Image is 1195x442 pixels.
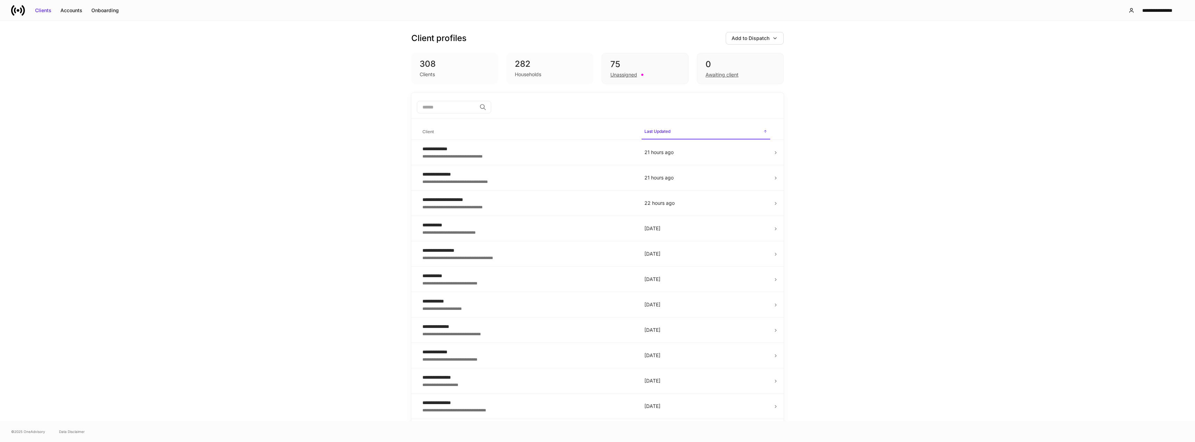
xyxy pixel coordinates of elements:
h6: Last Updated [644,128,670,135]
button: Accounts [56,5,87,16]
div: 0 [706,59,775,70]
span: © 2025 OneAdvisory [11,429,45,434]
span: Last Updated [642,124,770,139]
p: [DATE] [644,327,767,333]
div: 75 [610,59,680,70]
h3: Client profiles [411,33,467,44]
p: [DATE] [644,377,767,384]
p: 22 hours ago [644,200,767,207]
p: [DATE] [644,225,767,232]
div: 282 [515,58,585,70]
div: Clients [35,7,51,14]
button: Clients [31,5,56,16]
div: Clients [420,71,435,78]
button: Onboarding [87,5,123,16]
a: Data Disclaimer [59,429,85,434]
div: Add to Dispatch [732,35,769,42]
div: Awaiting client [706,71,739,78]
div: Households [515,71,541,78]
div: Accounts [60,7,82,14]
p: [DATE] [644,301,767,308]
button: Add to Dispatch [726,32,784,45]
div: Onboarding [91,7,119,14]
span: Client [420,125,636,139]
p: [DATE] [644,403,767,410]
p: 21 hours ago [644,149,767,156]
p: 21 hours ago [644,174,767,181]
p: [DATE] [644,250,767,257]
p: [DATE] [644,352,767,359]
div: 308 [420,58,490,70]
p: [DATE] [644,276,767,283]
div: Unassigned [610,71,637,78]
div: 75Unassigned [602,53,689,84]
h6: Client [422,128,434,135]
div: 0Awaiting client [697,53,784,84]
